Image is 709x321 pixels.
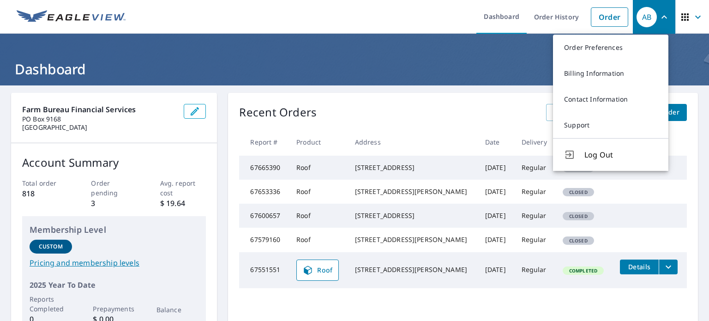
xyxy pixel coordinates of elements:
[584,149,657,160] span: Log Out
[514,252,555,288] td: Regular
[553,112,668,138] a: Support
[478,128,514,156] th: Date
[30,279,198,291] p: 2025 Year To Date
[514,204,555,228] td: Regular
[91,198,137,209] p: 3
[348,128,478,156] th: Address
[22,154,206,171] p: Account Summary
[239,228,289,252] td: 67579160
[30,224,198,236] p: Membership Level
[289,156,348,180] td: Roof
[514,228,555,252] td: Regular
[239,180,289,204] td: 67653336
[160,178,206,198] p: Avg. report cost
[30,294,72,314] p: Reports Completed
[514,156,555,180] td: Regular
[239,128,289,156] th: Report #
[289,180,348,204] td: Roof
[553,86,668,112] a: Contact Information
[625,262,653,271] span: Details
[564,213,593,219] span: Closed
[22,178,68,188] p: Total order
[302,265,333,276] span: Roof
[546,104,612,121] a: View All Orders
[591,7,628,27] a: Order
[564,189,593,195] span: Closed
[478,204,514,228] td: [DATE]
[22,188,68,199] p: 818
[355,187,470,196] div: [STREET_ADDRESS][PERSON_NAME]
[156,305,199,315] p: Balance
[553,61,668,86] a: Billing Information
[91,178,137,198] p: Order pending
[239,104,317,121] p: Recent Orders
[514,128,555,156] th: Delivery
[620,260,659,274] button: detailsBtn-67551551
[239,156,289,180] td: 67665390
[22,123,176,132] p: [GEOGRAPHIC_DATA]
[659,260,678,274] button: filesDropdownBtn-67551551
[11,60,698,79] h1: Dashboard
[514,180,555,204] td: Regular
[17,10,126,24] img: EV Logo
[355,163,470,172] div: [STREET_ADDRESS]
[355,265,470,274] div: [STREET_ADDRESS][PERSON_NAME]
[289,204,348,228] td: Roof
[22,115,176,123] p: PO Box 9168
[637,7,657,27] div: AB
[289,128,348,156] th: Product
[355,211,470,220] div: [STREET_ADDRESS]
[564,267,603,274] span: Completed
[478,156,514,180] td: [DATE]
[478,228,514,252] td: [DATE]
[564,237,593,244] span: Closed
[93,304,135,314] p: Prepayments
[22,104,176,115] p: Farm Bureau Financial Services
[239,204,289,228] td: 67600657
[239,252,289,288] td: 67551551
[553,138,668,171] button: Log Out
[478,180,514,204] td: [DATE]
[296,260,339,281] a: Roof
[553,35,668,61] a: Order Preferences
[30,257,198,268] a: Pricing and membership levels
[39,242,63,251] p: Custom
[289,228,348,252] td: Roof
[160,198,206,209] p: $ 19.64
[478,252,514,288] td: [DATE]
[355,235,470,244] div: [STREET_ADDRESS][PERSON_NAME]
